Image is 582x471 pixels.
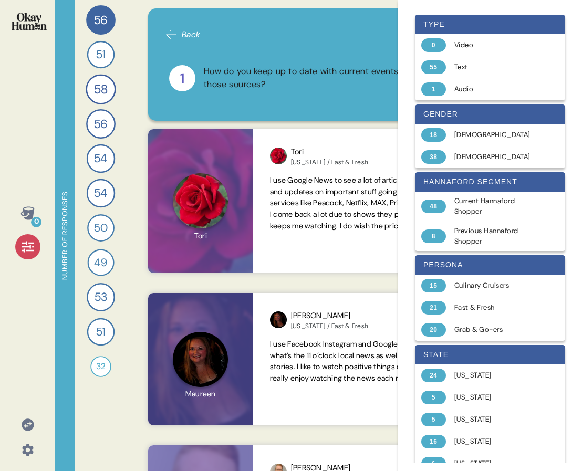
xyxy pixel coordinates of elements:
div: [DEMOGRAPHIC_DATA] [454,130,538,140]
img: profilepic_24248978164751221.jpg [270,148,287,164]
span: 50 [94,219,108,236]
div: Text [454,62,538,72]
div: persona [415,255,565,275]
div: [US_STATE] [454,414,538,425]
img: okayhuman.3b1b6348.png [12,13,47,30]
div: [US_STATE] [454,458,538,469]
div: hannaford segment [415,172,565,192]
div: [PERSON_NAME] [291,310,368,322]
div: Previous Hannaford Shopper [454,226,538,247]
div: 18 [421,128,446,142]
div: 21 [421,301,446,315]
div: [US_STATE] [454,436,538,447]
div: state [415,345,565,364]
span: 54 [94,150,108,167]
div: 6 [421,457,446,470]
div: Audio [454,84,538,95]
span: 56 [94,115,108,133]
div: [DEMOGRAPHIC_DATA] [454,152,538,162]
div: 8 [421,229,446,243]
div: gender [415,104,565,124]
div: 38 [421,150,446,164]
span: 51 [96,46,106,63]
div: Culinary Cruisers [454,280,538,291]
div: [US_STATE] / Fast & Fresh [291,158,368,166]
div: Current Hannaford Shopper [454,196,538,217]
div: 15 [421,279,446,292]
div: 16 [421,435,446,448]
div: 0 [421,38,446,52]
div: [US_STATE] [454,392,538,403]
span: Back [182,28,201,41]
div: 24 [421,369,446,382]
img: profilepic_24407854298844860.jpg [270,311,287,328]
span: 32 [96,360,105,373]
div: 48 [421,200,446,213]
div: Video [454,40,538,50]
span: 58 [94,80,108,98]
div: 1 [169,65,195,91]
span: 54 [94,184,108,202]
div: 5 [421,391,446,404]
div: type [415,15,565,34]
div: Tori [291,146,368,158]
div: 1 [421,82,446,96]
div: 0 [31,217,41,227]
div: Grab & Go-ers [454,325,538,335]
div: [US_STATE] / Fast & Fresh [291,322,368,330]
span: 56 [94,11,108,29]
div: 20 [421,323,446,337]
div: Fast & Fresh [454,302,538,313]
div: 5 [421,413,446,426]
div: [US_STATE] [454,370,538,381]
span: 49 [94,254,108,270]
span: 53 [95,288,107,306]
span: 51 [96,323,106,340]
div: 55 [421,60,446,74]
